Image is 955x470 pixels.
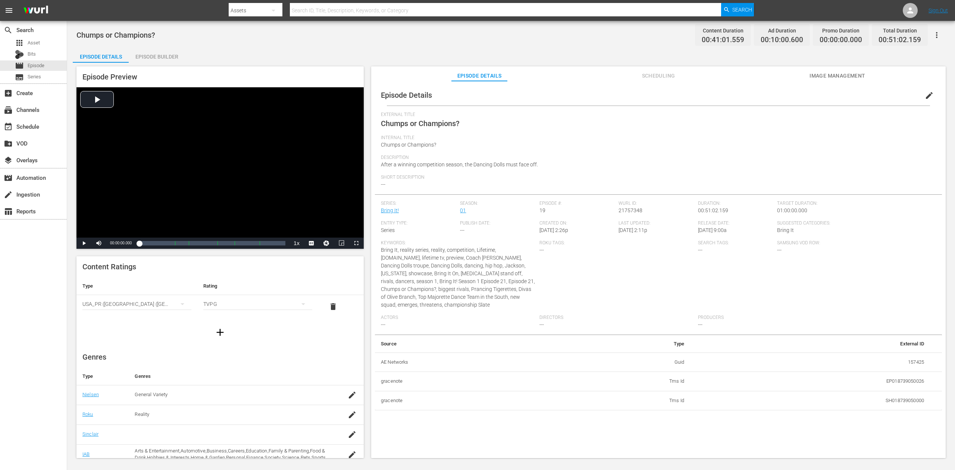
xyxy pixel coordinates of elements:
[619,227,647,233] span: [DATE] 2:11p
[460,220,535,226] span: Publish Date:
[381,142,436,148] span: Chumps or Champions?
[15,61,24,70] span: Episode
[28,73,41,81] span: Series
[563,335,690,353] th: Type
[381,247,535,308] span: Bring It, reality series, reality, competition, Lifetime, [DOMAIN_NAME], lifetime tv, preview, Co...
[381,155,932,161] span: Description
[197,277,318,295] th: Rating
[381,207,399,213] a: Bring It!
[381,322,385,328] span: ---
[563,391,690,410] td: Tms Id
[761,25,803,36] div: Ad Duration
[76,238,91,249] button: Play
[698,240,773,246] span: Search Tags:
[698,315,853,321] span: Producers
[777,207,807,213] span: 01:00:00.000
[879,25,921,36] div: Total Duration
[381,112,932,118] span: External Title
[381,227,395,233] span: Series
[381,162,538,167] span: After a winning competition season, the Dancing Dolls must face off.
[28,50,36,58] span: Bits
[110,241,132,245] span: 00:00:00.000
[289,238,304,249] button: Playback Rate
[820,36,862,44] span: 00:00:00.000
[381,91,432,100] span: Episode Details
[690,372,930,391] td: EP018739050026
[539,201,615,207] span: Episode #:
[76,87,364,249] div: Video Player
[777,240,852,246] span: Samsung VOD Row:
[619,207,642,213] span: 21757348
[375,335,942,411] table: simple table
[304,238,319,249] button: Captions
[4,207,13,216] span: Reports
[460,207,466,213] a: 01
[879,36,921,44] span: 00:51:02.159
[539,227,568,233] span: [DATE] 2:26p
[375,335,563,353] th: Source
[73,48,129,66] div: Episode Details
[129,48,185,63] button: Episode Builder
[28,39,40,47] span: Asset
[349,238,364,249] button: Fullscreen
[761,36,803,44] span: 00:10:00.600
[82,431,98,437] a: Sinclair
[539,240,694,246] span: Roku Tags:
[539,220,615,226] span: Created On:
[698,227,727,233] span: [DATE] 9:00a
[28,62,44,69] span: Episode
[563,372,690,391] td: Tms Id
[4,139,13,148] span: VOD
[91,238,106,249] button: Mute
[375,391,563,410] th: gracenote
[76,277,197,295] th: Type
[82,451,90,457] a: IAB
[15,50,24,59] div: Bits
[563,352,690,372] td: Guid
[698,322,702,328] span: ---
[810,71,865,81] span: Image Management
[82,352,106,361] span: Genres
[381,119,460,128] span: Chumps or Champions?
[329,302,338,311] span: delete
[451,71,507,81] span: Episode Details
[690,352,930,372] td: 157425
[73,48,129,63] button: Episode Details
[82,262,136,271] span: Content Ratings
[698,201,773,207] span: Duration:
[76,31,155,40] span: Chumps or Champions?
[4,26,13,35] span: Search
[698,207,728,213] span: 00:51:02.159
[732,3,752,16] span: Search
[15,73,24,82] span: Series
[702,36,744,44] span: 00:41:01.559
[18,2,54,19] img: ans4CAIJ8jUAAAAAAAAAAAAAAAAAAAAAAAAgQb4GAAAAAAAAAAAAAAAAAAAAAAAAJMjXAAAAAAAAAAAAAAAAAAAAAAAAgAT5G...
[690,335,930,353] th: External ID
[777,227,794,233] span: Bring It
[381,220,456,226] span: Entry Type:
[619,201,694,207] span: Wurl ID:
[319,238,334,249] button: Jump To Time
[460,201,535,207] span: Season:
[920,87,938,104] button: edit
[698,220,773,226] span: Release Date:
[539,247,544,253] span: ---
[820,25,862,36] div: Promo Duration
[381,315,536,321] span: Actors
[777,220,932,226] span: Suggested Categories:
[82,72,137,81] span: Episode Preview
[929,7,948,13] a: Sign Out
[721,3,754,16] button: Search
[539,315,694,321] span: Directors
[619,220,694,226] span: Last Updated:
[82,294,191,314] div: USA_PR ([GEOGRAPHIC_DATA] ([GEOGRAPHIC_DATA]))
[630,71,686,81] span: Scheduling
[375,352,563,372] th: AE Networks
[15,38,24,47] span: Asset
[4,173,13,182] span: Automation
[76,367,129,385] th: Type
[698,247,702,253] span: ---
[925,91,934,100] span: edit
[539,207,545,213] span: 19
[702,25,744,36] div: Content Duration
